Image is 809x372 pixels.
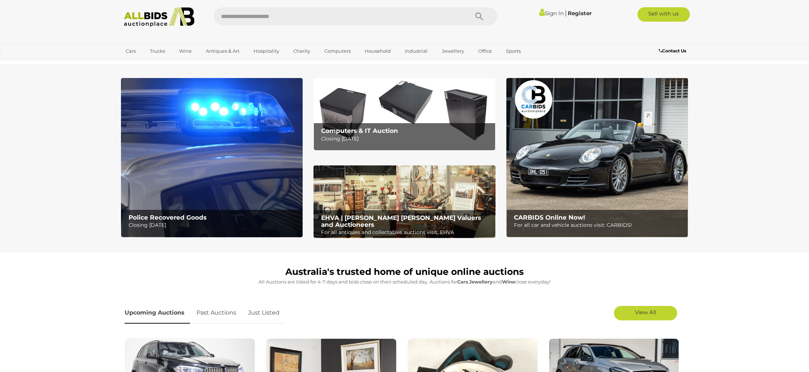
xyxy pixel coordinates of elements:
[249,45,284,57] a: Hospitality
[637,7,690,22] a: Sell with us
[243,302,285,324] a: Just Listed
[121,57,182,69] a: [GEOGRAPHIC_DATA]
[121,78,303,237] a: Police Recovered Goods Police Recovered Goods Closing [DATE]
[360,45,395,57] a: Household
[313,78,495,151] a: Computers & IT Auction Computers & IT Auction Closing [DATE]
[568,10,592,17] a: Register
[614,306,677,320] a: View All
[313,165,495,238] a: EHVA | Evans Hastings Valuers and Auctioneers EHVA | [PERSON_NAME] [PERSON_NAME] Valuers and Auct...
[289,45,315,57] a: Charity
[125,278,684,286] p: All Auctions are listed for 4-7 days and bids close on their scheduled day. Auctions for , and cl...
[501,45,525,57] a: Sports
[121,45,140,57] a: Cars
[506,78,688,237] a: CARBIDS Online Now! CARBIDS Online Now! For all car and vehicle auctions visit: CARBIDS!
[565,9,567,17] span: |
[506,78,688,237] img: CARBIDS Online Now!
[321,134,491,143] p: Closing [DATE]
[191,302,242,324] a: Past Auctions
[313,165,495,238] img: EHVA | Evans Hastings Valuers and Auctioneers
[659,47,688,55] a: Contact Us
[121,78,303,237] img: Police Recovered Goods
[539,10,564,17] a: Sign In
[125,302,190,324] a: Upcoming Auctions
[400,45,432,57] a: Industrial
[502,279,515,285] strong: Wine
[320,45,355,57] a: Computers
[321,228,491,237] p: For all antiques and collectables auctions visit: EHVA
[120,7,198,27] img: Allbids.com.au
[469,279,493,285] strong: Jewellery
[313,78,495,151] img: Computers & IT Auction
[125,267,684,277] h1: Australia's trusted home of unique online auctions
[514,214,585,221] b: CARBIDS Online Now!
[129,214,207,221] b: Police Recovered Goods
[129,221,299,230] p: Closing [DATE]
[473,45,497,57] a: Office
[321,127,398,134] b: Computers & IT Auction
[201,45,244,57] a: Antiques & Art
[321,214,481,228] b: EHVA | [PERSON_NAME] [PERSON_NAME] Valuers and Auctioneers
[174,45,196,57] a: Wine
[635,309,656,316] span: View All
[514,221,684,230] p: For all car and vehicle auctions visit: CARBIDS!
[457,279,468,285] strong: Cars
[659,48,686,53] b: Contact Us
[145,45,170,57] a: Trucks
[437,45,469,57] a: Jewellery
[461,7,497,25] button: Search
